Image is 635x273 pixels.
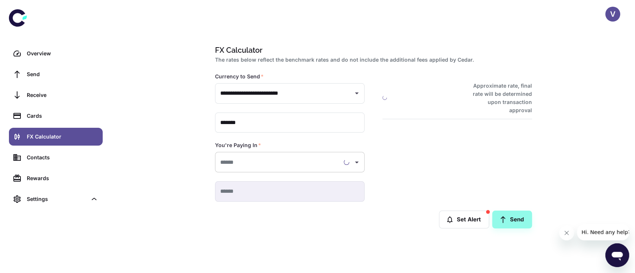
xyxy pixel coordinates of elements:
button: V [605,7,620,22]
a: Rewards [9,169,103,187]
h6: Approximate rate, final rate will be determined upon transaction approval [465,82,532,114]
span: Hi. Need any help? [4,5,54,11]
div: Overview [27,49,98,58]
a: Overview [9,45,103,62]
label: You're Paying In [215,142,261,149]
div: Send [27,70,98,78]
div: Contacts [27,153,98,162]
h1: FX Calculator [215,45,529,56]
iframe: Close message [559,225,574,240]
label: Currency to Send [215,73,264,80]
div: FX Calculator [27,133,98,141]
iframe: Button to launch messaging window [605,243,629,267]
div: Rewards [27,174,98,182]
div: Cards [27,112,98,120]
div: Receive [27,91,98,99]
a: Receive [9,86,103,104]
div: Settings [27,195,87,203]
button: Open [352,88,362,98]
a: Send [9,65,103,83]
a: Contacts [9,149,103,166]
a: Send [492,211,532,228]
button: Open [352,157,362,168]
iframe: Message from company [577,224,629,240]
div: Settings [9,190,103,208]
button: Set Alert [439,211,489,228]
a: Cards [9,107,103,125]
a: FX Calculator [9,128,103,146]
